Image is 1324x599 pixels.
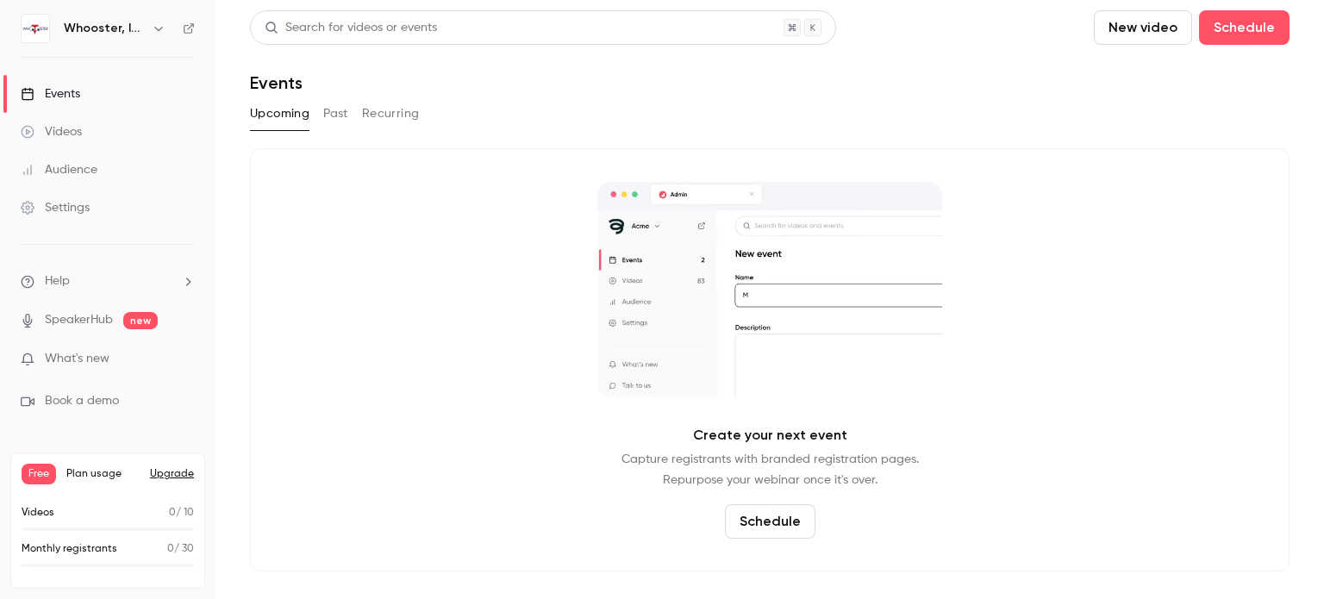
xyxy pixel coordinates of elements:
p: Videos [22,505,54,521]
span: What's new [45,350,109,368]
span: new [123,312,158,329]
div: Audience [21,161,97,178]
button: Recurring [362,100,420,128]
p: / 10 [169,505,194,521]
button: Upcoming [250,100,309,128]
div: Search for videos or events [265,19,437,37]
button: New video [1094,10,1192,45]
div: Settings [21,199,90,216]
span: 0 [167,544,174,554]
span: Free [22,464,56,484]
span: Book a demo [45,392,119,410]
h1: Events [250,72,303,93]
button: Past [323,100,348,128]
span: 0 [169,508,176,518]
p: Monthly registrants [22,541,117,557]
button: Schedule [725,504,815,539]
p: Create your next event [693,425,847,446]
span: Help [45,272,70,290]
p: Capture registrants with branded registration pages. Repurpose your webinar once it's over. [621,449,919,490]
div: Events [21,85,80,103]
img: Whooster, Inc. [22,15,49,42]
span: Plan usage [66,467,140,481]
li: help-dropdown-opener [21,272,195,290]
div: Videos [21,123,82,140]
iframe: Noticeable Trigger [174,352,195,367]
p: / 30 [167,541,194,557]
button: Schedule [1199,10,1290,45]
h6: Whooster, Inc. [64,20,145,37]
a: SpeakerHub [45,311,113,329]
button: Upgrade [150,467,194,481]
